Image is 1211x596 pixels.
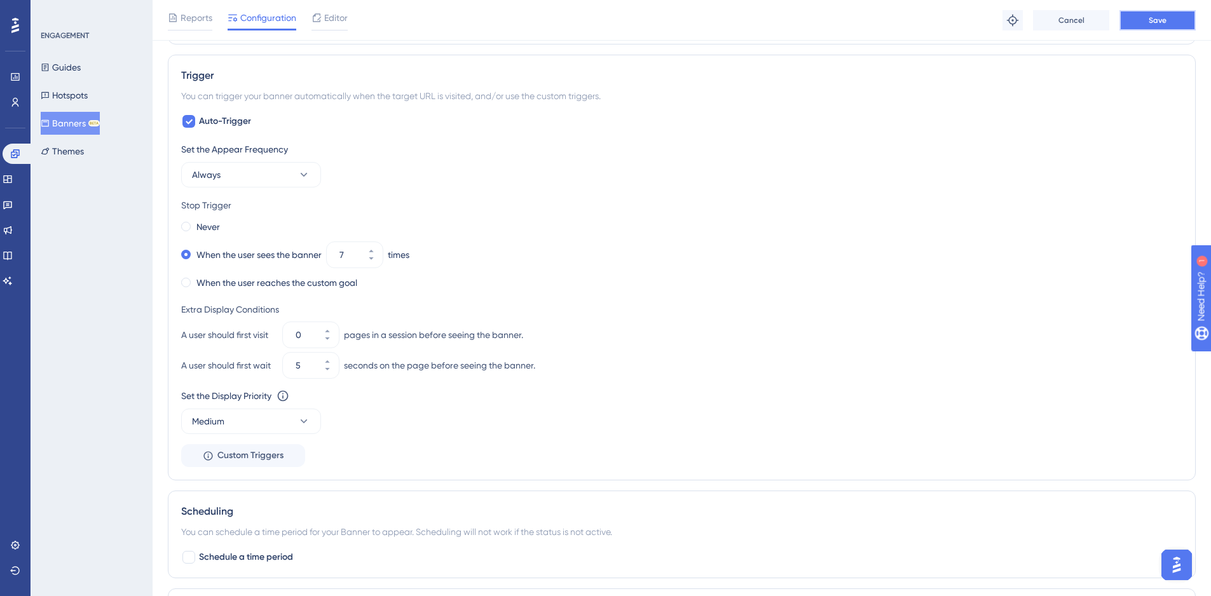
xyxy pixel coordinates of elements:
iframe: UserGuiding AI Assistant Launcher [1158,546,1196,584]
div: 1 [88,6,92,17]
button: BannersBETA [41,112,100,135]
span: Auto-Trigger [199,114,251,129]
div: Stop Trigger [181,198,1182,213]
div: Set the Appear Frequency [181,142,1182,157]
div: seconds on the page before seeing the banner. [344,358,535,373]
div: Extra Display Conditions [181,302,1182,317]
button: Custom Triggers [181,444,305,467]
button: Medium [181,409,321,434]
span: Configuration [240,10,296,25]
label: When the user reaches the custom goal [196,275,357,290]
span: Need Help? [30,3,79,18]
button: Themes [41,140,84,163]
label: When the user sees the banner [196,247,322,262]
span: Medium [192,414,224,429]
button: Guides [41,56,81,79]
label: Never [196,219,220,234]
div: You can schedule a time period for your Banner to appear. Scheduling will not work if the status ... [181,524,1182,539]
span: Save [1149,15,1167,25]
span: Reports [181,10,212,25]
button: Cancel [1033,10,1109,30]
button: Hotspots [41,84,88,107]
span: Cancel [1058,15,1084,25]
span: Editor [324,10,348,25]
div: A user should first visit [181,327,278,342]
div: You can trigger your banner automatically when the target URL is visited, and/or use the custom t... [181,88,1182,104]
div: A user should first wait [181,358,278,373]
span: Schedule a time period [199,550,293,565]
span: Always [192,167,221,182]
div: ENGAGEMENT [41,30,89,41]
button: Save [1119,10,1196,30]
div: pages in a session before seeing the banner. [344,327,523,342]
div: Scheduling [181,504,1182,519]
div: Trigger [181,68,1182,83]
button: Always [181,162,321,187]
div: times [388,247,409,262]
div: Set the Display Priority [181,388,271,403]
div: BETA [88,120,100,126]
span: Custom Triggers [217,448,284,463]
